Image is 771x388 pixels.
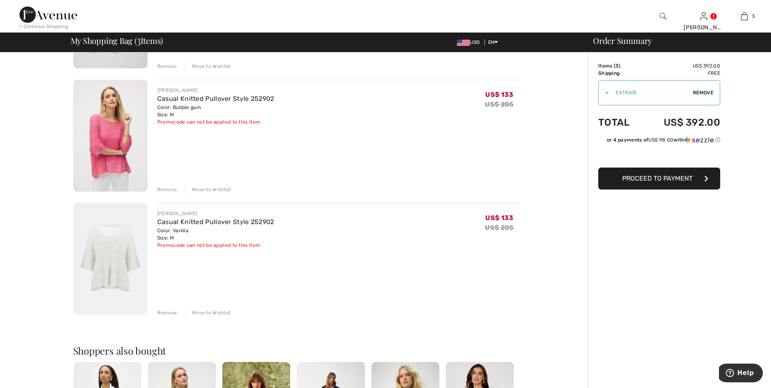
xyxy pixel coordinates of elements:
[684,23,723,32] div: [PERSON_NAME]
[157,309,177,316] div: Remove
[71,37,163,45] span: My Shopping Bag ( Items)
[485,91,513,98] span: US$ 133
[20,7,77,23] img: 1ère Avenue
[598,109,642,136] td: Total
[752,13,755,20] span: 3
[719,364,763,384] iframe: Opens a widget where you can find more information
[724,11,764,21] a: 3
[485,214,513,222] span: US$ 133
[700,11,707,21] img: My Info
[660,11,667,21] img: search the website
[157,63,177,70] div: Remove
[609,81,693,105] input: Promo code
[642,70,720,77] td: Free
[485,100,513,108] s: US$ 205
[157,210,274,217] div: [PERSON_NAME]
[157,227,274,242] div: Color: Vanilla Size: M
[700,12,707,20] a: Sign In
[741,11,748,21] img: My Bag
[157,186,177,193] div: Remove
[185,309,231,316] div: Move to Wishlist
[642,109,720,136] td: US$ 392.00
[693,89,713,96] span: Remove
[648,137,673,143] span: US$ 98.00
[73,346,520,355] h2: Shoppers also bought
[615,63,619,69] span: 3
[185,186,231,193] div: Move to Wishlist
[684,136,714,144] img: Sezzle
[157,118,274,126] div: Promocode can not be applied to this item
[73,203,148,315] img: Casual Knitted Pullover Style 252902
[157,87,274,94] div: [PERSON_NAME]
[642,62,720,70] td: US$ 392.00
[185,63,231,70] div: Move to Wishlist
[157,95,274,102] a: Casual Knitted Pullover Style 252902
[457,39,470,46] img: US Dollar
[157,242,274,249] div: Promocode can not be applied to this item
[488,39,498,45] span: EN
[457,39,483,45] span: USD
[20,23,69,30] div: < Continue Shopping
[583,37,766,45] div: Order Summary
[598,62,642,70] td: Items ( )
[157,104,274,118] div: Color: Bubble gum Size: M
[598,136,720,146] div: or 4 payments ofUS$ 98.00withSezzle Click to learn more about Sezzle
[598,168,720,190] button: Proceed to Payment
[485,224,513,231] s: US$ 205
[607,136,720,144] div: or 4 payments of with
[622,174,693,182] span: Proceed to Payment
[73,80,148,192] img: Casual Knitted Pullover Style 252902
[137,35,141,45] span: 3
[598,146,720,165] iframe: PayPal-paypal
[599,89,609,96] div: ✔
[157,218,274,226] a: Casual Knitted Pullover Style 252902
[598,70,642,77] td: Shipping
